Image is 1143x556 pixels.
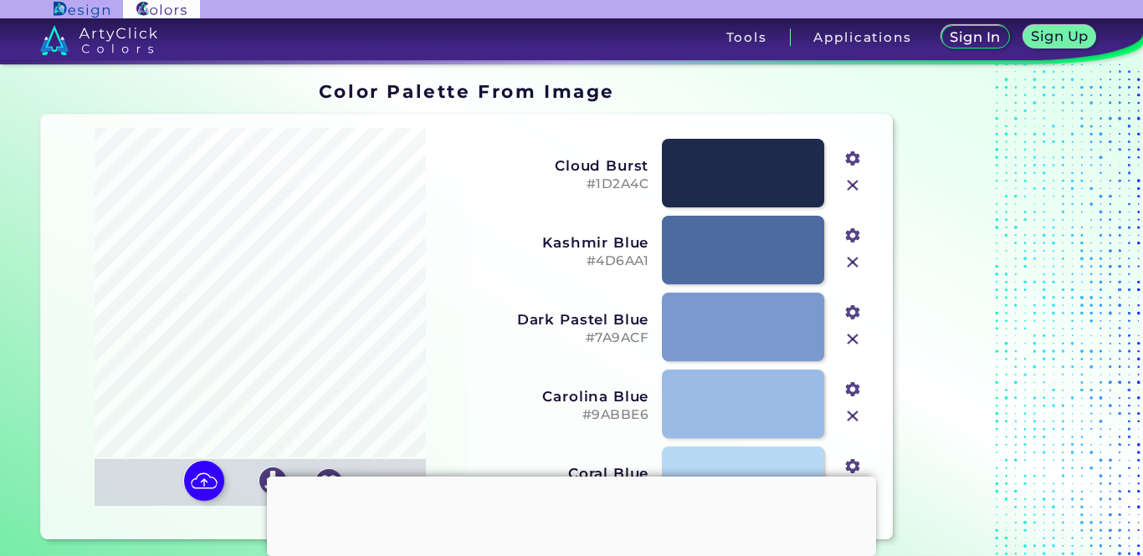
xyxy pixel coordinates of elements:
[1022,25,1097,49] a: Sign Up
[478,388,648,405] h3: Carolina Blue
[259,467,286,494] img: icon_download_white.svg
[54,2,110,18] img: ArtyClick Design logo
[1030,29,1089,43] h5: Sign Up
[842,175,864,196] img: icon_close.svg
[478,253,648,269] h5: #4D6AA1
[478,330,648,346] h5: #7A9ACF
[813,31,911,43] h3: Applications
[478,407,648,423] h5: #9ABBE6
[267,477,876,552] iframe: Advertisement
[941,25,1011,49] a: Sign In
[900,75,1109,546] iframe: Advertisement
[842,252,864,273] img: icon_close.svg
[315,469,342,496] img: icon_favourite_white.svg
[40,25,158,55] img: logo_artyclick_colors_white.svg
[319,79,615,104] h1: Color Palette From Image
[726,31,767,43] h3: Tools
[478,176,648,192] h5: #1D2A4C
[478,465,648,482] h3: Coral Blue
[478,234,648,251] h3: Kashmir Blue
[842,329,864,350] img: icon_close.svg
[184,461,224,501] img: icon picture
[478,157,648,174] h3: Cloud Burst
[478,311,648,328] h3: Dark Pastel Blue
[950,30,1002,44] h5: Sign In
[842,406,864,427] img: icon_close.svg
